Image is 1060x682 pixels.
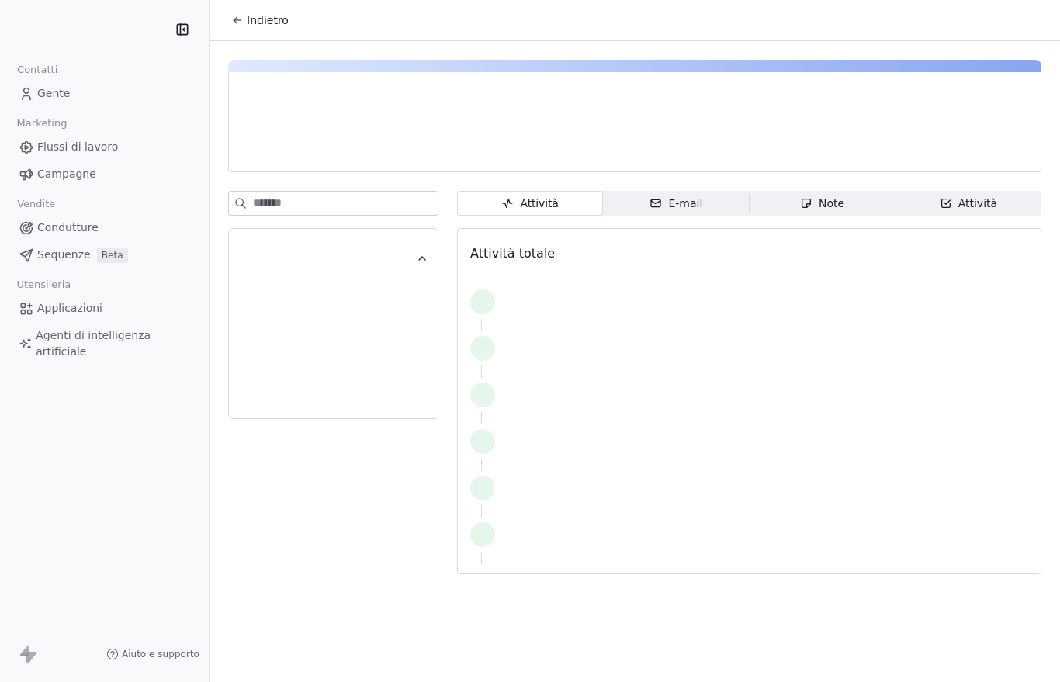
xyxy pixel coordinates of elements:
a: Agenti di intelligenza artificiale [12,323,196,365]
span: Agenti di intelligenza artificiale [36,327,190,360]
button: Indietro [222,6,298,34]
a: Flussi di lavoro [12,134,196,160]
span: Beta [97,248,128,263]
a: Applicazioni [12,296,196,321]
span: Vendite [11,192,62,216]
a: SequenzeBeta [12,242,196,268]
span: Condutture [37,220,99,236]
a: Campagne [12,161,196,187]
a: Gente [12,81,196,106]
span: Contatti [10,58,64,81]
span: Utensileria [10,273,78,296]
span: Attività totale [470,246,555,261]
span: Indietro [247,12,289,28]
span: Campagne [37,166,96,182]
font: E-mail [668,196,702,212]
span: Aiuto e supporto [122,648,199,660]
span: Gente [37,85,70,102]
a: Aiuto e supporto [106,648,199,660]
span: Flussi di lavoro [37,139,118,155]
font: Attività [958,196,997,212]
a: Condutture [12,215,196,241]
span: Marketing [10,112,74,135]
span: Applicazioni [37,300,102,317]
span: Sequenze [37,247,91,263]
font: Note [819,196,844,212]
